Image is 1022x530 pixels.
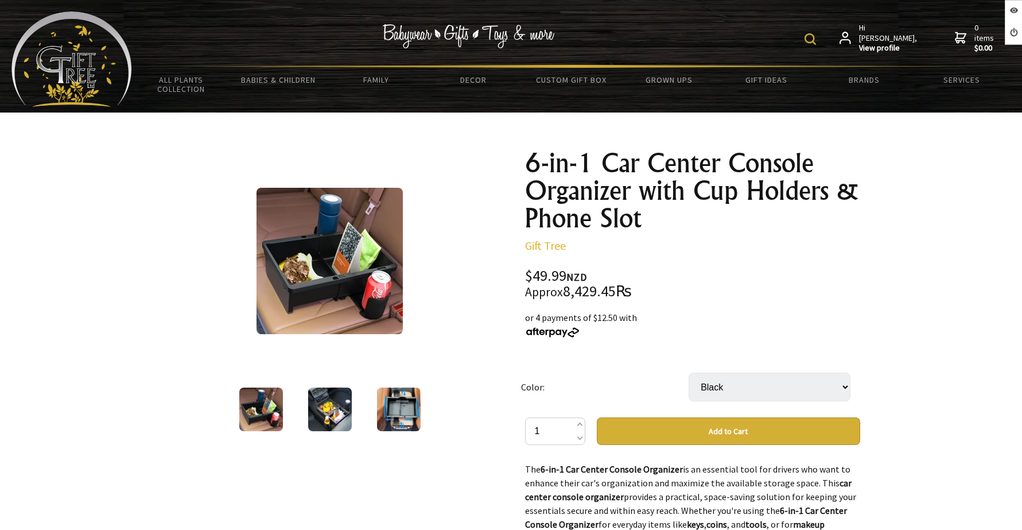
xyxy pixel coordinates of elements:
[525,149,860,232] h1: 6-in-1 Car Center Console Organizer with Cup Holders & Phone Slot
[132,68,230,101] a: All Plants Collection
[525,238,566,253] a: Gift Tree
[230,68,327,92] a: Babies & Children
[525,311,860,338] div: or 4 payments of $12.50 with
[525,477,852,502] strong: car center console organizer
[687,519,704,530] strong: keys
[566,270,587,284] span: NZD
[913,68,1011,92] a: Services
[377,388,421,431] img: 6-in-1 Car Center Console Organizer with Cup Holders & Phone Slot
[745,519,767,530] strong: tools
[706,519,727,530] strong: coins
[257,188,403,334] img: 6-in-1 Car Center Console Organizer with Cup Holders & Phone Slot
[815,68,913,92] a: Brands
[859,23,918,53] span: Hi [PERSON_NAME],
[805,33,816,45] img: product search
[239,388,283,431] img: 6-in-1 Car Center Console Organizer with Cup Holders & Phone Slot
[425,68,522,92] a: Decor
[521,357,689,417] td: Color:
[327,68,425,92] a: Family
[955,23,996,53] a: 0 items$0.00
[525,269,860,299] div: $49.99 8,429.45₨
[620,68,718,92] a: Grown Ups
[859,43,918,53] strong: View profile
[522,68,620,92] a: Custom Gift Box
[718,68,815,92] a: Gift Ideas
[525,327,580,338] img: Afterpay
[525,284,563,300] small: Approx
[840,23,918,53] a: Hi [PERSON_NAME],View profile
[308,388,352,431] img: 6-in-1 Car Center Console Organizer with Cup Holders & Phone Slot
[974,43,996,53] strong: $0.00
[382,24,554,48] img: Babywear - Gifts - Toys & more
[525,505,847,530] strong: 6-in-1 Car Center Console Organizer
[541,463,683,475] strong: 6-in-1 Car Center Console Organizer
[974,22,996,53] span: 0 items
[597,417,860,445] button: Add to Cart
[11,11,132,107] img: Babyware - Gifts - Toys and more...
